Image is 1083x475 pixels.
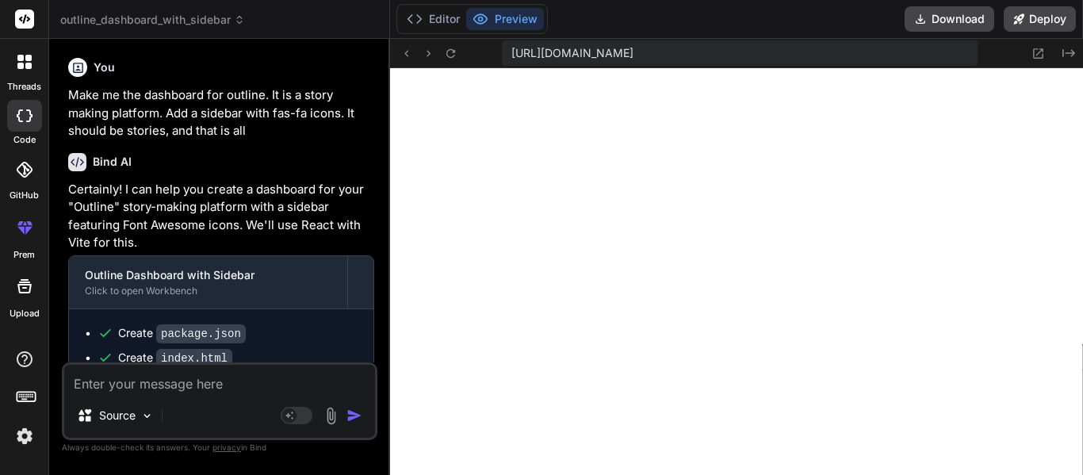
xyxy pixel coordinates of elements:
[99,408,136,423] p: Source
[118,325,246,342] div: Create
[156,349,232,368] code: index.html
[68,181,374,252] p: Certainly! I can help you create a dashboard for your "Outline" story-making platform with a side...
[118,350,232,366] div: Create
[60,12,245,28] span: outline_dashboard_with_sidebar
[466,8,544,30] button: Preview
[511,45,633,61] span: [URL][DOMAIN_NAME]
[10,189,39,202] label: GitHub
[390,68,1083,475] iframe: Preview
[346,408,362,423] img: icon
[1004,6,1076,32] button: Deploy
[94,59,115,75] h6: You
[10,307,40,320] label: Upload
[140,409,154,423] img: Pick Models
[400,8,466,30] button: Editor
[11,423,38,450] img: settings
[85,285,331,297] div: Click to open Workbench
[93,154,132,170] h6: Bind AI
[85,267,331,283] div: Outline Dashboard with Sidebar
[212,442,241,452] span: privacy
[156,324,246,343] code: package.json
[62,440,377,455] p: Always double-check its answers. Your in Bind
[322,407,340,425] img: attachment
[7,80,41,94] label: threads
[13,248,35,262] label: prem
[68,86,374,140] p: Make me the dashboard for outline. It is a story making platform. Add a sidebar with fas-fa icons...
[905,6,994,32] button: Download
[69,256,347,308] button: Outline Dashboard with SidebarClick to open Workbench
[13,133,36,147] label: code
